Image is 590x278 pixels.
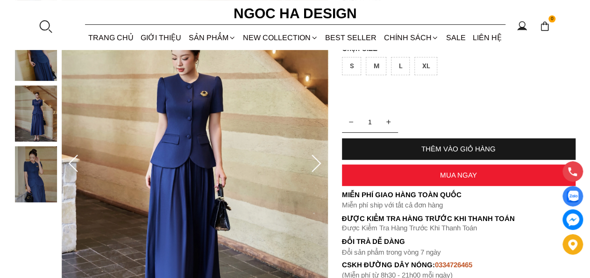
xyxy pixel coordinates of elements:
font: Miễn phí ship với tất cả đơn hàng [342,201,443,209]
img: Display image [567,191,578,202]
div: MUA NGAY [342,171,576,179]
a: Ngoc Ha Design [225,2,365,25]
a: BEST SELLER [322,25,380,50]
font: Miễn phí giao hàng toàn quốc [342,191,462,199]
a: NEW COLLECTION [239,25,321,50]
div: M [366,57,386,75]
img: Celeste Set_ Bộ Vest Cổ Tròn Chân Váy Nhún Xòe Màu Xanh Bò BJ142_mini_3 [15,146,57,202]
p: Được Kiểm Tra Hàng Trước Khi Thanh Toán [342,224,576,232]
a: LIÊN HỆ [469,25,505,50]
a: TRANG CHỦ [85,25,137,50]
span: 0 [548,15,556,23]
div: L [391,57,410,75]
div: THÊM VÀO GIỎ HÀNG [342,145,576,153]
div: XL [414,57,437,75]
a: SALE [442,25,469,50]
div: Chính sách [380,25,442,50]
font: cskh đường dây nóng: [342,261,435,269]
font: Đổi sản phẩm trong vòng 7 ngày [342,248,441,256]
a: Display image [562,186,583,207]
a: messenger [562,209,583,230]
div: S [342,57,361,75]
font: 0334726465 [434,261,472,269]
a: GIỚI THIỆU [137,25,185,50]
img: img-CART-ICON-ksit0nf1 [540,21,550,31]
div: SẢN PHẨM [185,25,239,50]
input: Quantity input [342,113,398,131]
img: Celeste Set_ Bộ Vest Cổ Tròn Chân Váy Nhún Xòe Màu Xanh Bò BJ142_mini_1 [15,25,57,81]
p: Được Kiểm Tra Hàng Trước Khi Thanh Toán [342,214,576,223]
img: Celeste Set_ Bộ Vest Cổ Tròn Chân Váy Nhún Xòe Màu Xanh Bò BJ142_mini_2 [15,86,57,142]
h6: Đổi trả dễ dàng [342,237,576,245]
